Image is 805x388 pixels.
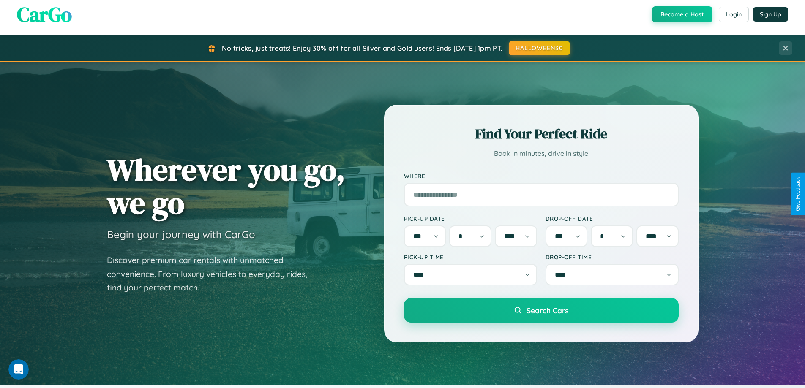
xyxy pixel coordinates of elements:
label: Drop-off Time [546,253,679,260]
button: Search Cars [404,298,679,323]
span: CarGo [17,0,72,28]
button: Login [719,7,749,22]
label: Where [404,172,679,179]
h1: Wherever you go, we go [107,153,345,220]
span: No tricks, just treats! Enjoy 30% off for all Silver and Gold users! Ends [DATE] 1pm PT. [222,44,502,52]
span: Search Cars [527,306,568,315]
label: Pick-up Time [404,253,537,260]
button: Sign Up [753,7,788,22]
label: Pick-up Date [404,215,537,222]
button: HALLOWEEN30 [509,41,570,55]
label: Drop-off Date [546,215,679,222]
h3: Begin your journey with CarGo [107,228,255,241]
button: Become a Host [652,6,712,22]
p: Discover premium car rentals with unmatched convenience. From luxury vehicles to everyday rides, ... [107,253,318,295]
iframe: Intercom live chat [8,359,29,380]
h2: Find Your Perfect Ride [404,125,679,143]
div: Give Feedback [795,177,801,211]
p: Book in minutes, drive in style [404,147,679,160]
